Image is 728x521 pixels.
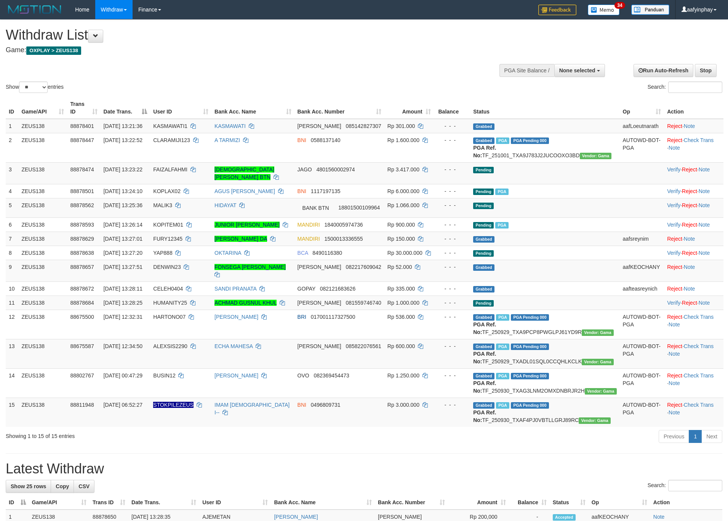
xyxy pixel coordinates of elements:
a: Note [684,286,695,292]
td: 14 [6,368,18,398]
td: · [664,281,723,296]
a: Note [699,250,710,256]
span: Copy 1117197135 to clipboard [311,188,341,194]
a: Verify [667,188,680,194]
a: Show 25 rows [6,480,51,493]
label: Show entries [6,82,64,93]
a: Check Trans [684,314,714,320]
td: · · [664,296,723,310]
th: ID: activate to sort column descending [6,495,29,510]
span: Rp 1.600.000 [387,137,419,143]
a: Verify [667,300,680,306]
span: [PERSON_NAME] [298,343,341,349]
th: Date Trans.: activate to sort column descending [101,97,150,119]
div: - - - [437,285,467,292]
a: Reject [667,314,682,320]
th: Balance: activate to sort column ascending [509,495,550,510]
div: - - - [437,313,467,321]
span: Marked by aafsreyleap [496,373,509,379]
span: YAP888 [153,250,172,256]
span: [DATE] 13:26:14 [104,222,142,228]
span: 88878672 [70,286,94,292]
th: Trans ID: activate to sort column ascending [90,495,128,510]
th: User ID: activate to sort column ascending [150,97,211,119]
span: [DATE] 13:28:25 [104,300,142,306]
span: 88811948 [70,402,94,408]
td: AUTOWD-BOT-PGA [620,368,664,398]
span: [PERSON_NAME] [298,300,341,306]
input: Search: [668,480,722,491]
span: Rp 30.000.000 [387,250,422,256]
td: · [664,232,723,246]
th: Op: activate to sort column ascending [589,495,650,510]
td: · · [664,246,723,260]
td: ZEUS138 [18,184,67,198]
span: Pending [473,250,494,257]
div: - - - [437,187,467,195]
span: ALEXSIS2290 [153,343,187,349]
td: · · [664,368,723,398]
span: 88802767 [70,372,94,379]
span: Copy 085822076561 to clipboard [346,343,381,349]
div: - - - [437,342,467,350]
span: Pending [473,222,494,229]
span: Marked by aafpengsreynich [496,137,509,144]
th: Date Trans.: activate to sort column ascending [128,495,199,510]
span: 88878474 [70,166,94,173]
td: ZEUS138 [18,119,67,133]
b: PGA Ref. No: [473,351,496,364]
a: ECHA MAHESA [214,343,253,349]
td: 1 [6,119,18,133]
td: TF_250930_TXAG3LNM2OMXDNBRJR2H [470,368,619,398]
span: MANDIRI [298,236,320,242]
span: [DATE] 13:28:11 [104,286,142,292]
td: ZEUS138 [18,339,67,368]
td: ZEUS138 [18,198,67,217]
span: Rp 536.000 [387,314,415,320]
span: Rp 1.250.000 [387,372,419,379]
td: TF_250930_TXAF4PJ0VBTLLGRJ89RC [470,398,619,427]
span: Grabbed [473,137,494,144]
span: BNI [298,137,306,143]
a: Check Trans [684,343,714,349]
td: ZEUS138 [18,162,67,184]
span: None selected [559,67,595,74]
span: KASMAWATI1 [153,123,187,129]
th: Status [470,97,619,119]
span: [DATE] 13:27:01 [104,236,142,242]
td: 2 [6,133,18,162]
span: [DATE] 13:21:36 [104,123,142,129]
a: Note [699,202,710,208]
a: Reject [682,300,697,306]
span: Pending [473,203,494,209]
span: [DATE] 13:22:52 [104,137,142,143]
span: BUSIN12 [153,372,175,379]
div: - - - [437,372,467,379]
a: Reject [667,264,682,270]
img: MOTION_logo.png [6,4,64,15]
td: 12 [6,310,18,339]
span: [DATE] 13:23:22 [104,166,142,173]
td: AUTOWD-BOT-PGA [620,339,664,368]
td: · · [664,198,723,217]
a: Verify [667,202,680,208]
a: 1 [689,430,702,443]
span: MANDIRI [298,222,320,228]
span: 88675500 [70,314,94,320]
select: Showentries [19,82,48,93]
th: Action [664,97,723,119]
td: AUTOWD-BOT-PGA [620,398,664,427]
td: · · [664,133,723,162]
td: aafteasreynich [620,281,664,296]
td: 15 [6,398,18,427]
td: TF_251001_TXA9J783J2JUCOOXO3BD [470,133,619,162]
span: Rp 52.000 [387,264,412,270]
span: Marked by aafnoeunsreypich [495,189,509,195]
a: HIDAYAT [214,202,236,208]
td: AUTOWD-BOT-PGA [620,310,664,339]
a: [PERSON_NAME] DA [214,236,267,242]
td: 4 [6,184,18,198]
span: Marked by aafsolysreylen [495,222,509,229]
span: DENWIN23 [153,264,181,270]
span: Copy 8490116380 to clipboard [312,250,342,256]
